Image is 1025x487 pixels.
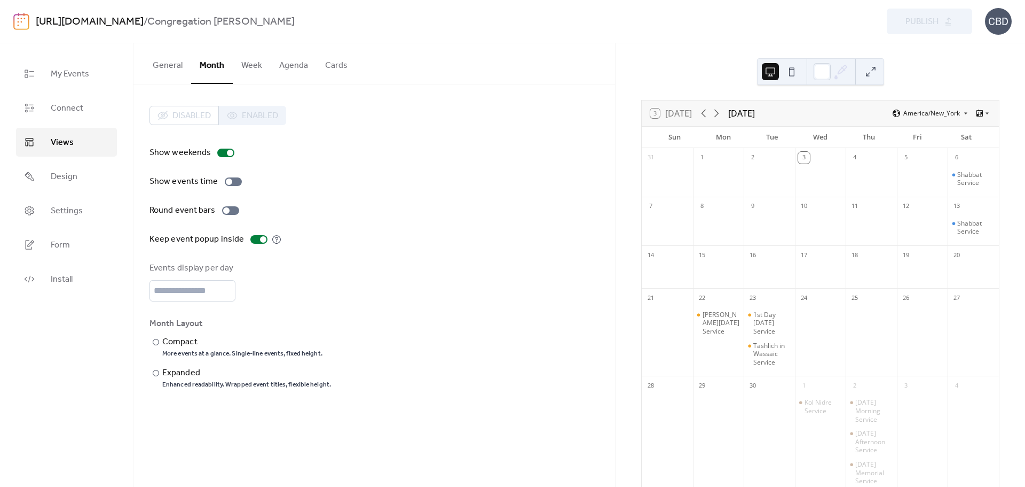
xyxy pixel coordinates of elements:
a: My Events [16,59,117,88]
div: 5 [900,152,912,164]
div: 1 [696,152,708,164]
a: Form [16,230,117,259]
div: 4 [849,152,861,164]
div: Shabbat Service [948,171,999,187]
div: [DATE] [728,107,755,120]
div: 24 [798,292,810,304]
div: Tashlich in Wassaic Service [744,342,795,367]
div: Show events time [149,175,218,188]
div: [DATE] ​​Afternoon Service [855,429,893,454]
div: 3 [900,380,912,391]
div: 4 [951,380,963,391]
div: 9 [747,200,759,212]
div: Yom Kippur ​​Afternoon Service [846,429,897,454]
div: Expanded [162,367,329,380]
button: Month [191,43,233,84]
div: 21 [645,292,657,304]
div: Round event bars [149,204,216,217]
div: Yom Kippur Memorial Service [846,460,897,485]
div: 22 [696,292,708,304]
div: 20 [951,249,963,261]
div: 26 [900,292,912,304]
div: Enhanced readability. Wrapped event titles, flexible height. [162,381,331,389]
img: logo [13,13,29,30]
div: 12 [900,200,912,212]
button: Week [233,43,271,83]
div: [DATE] ​Morning Service [855,398,893,423]
div: 29 [696,380,708,391]
div: 30 [747,380,759,391]
div: Yom Kippur ​Morning Service [846,398,897,423]
div: Shabbat Service [957,171,995,187]
div: 15 [696,249,708,261]
button: General [144,43,191,83]
b: / [144,12,147,32]
div: Kol Nidre Service [805,398,842,415]
div: 10 [798,200,810,212]
div: Wed [796,127,845,148]
div: 2 [849,380,861,391]
div: 25 [849,292,861,304]
a: [URL][DOMAIN_NAME] [36,12,144,32]
div: 14 [645,249,657,261]
div: 6 [951,152,963,164]
div: Shabbat Service [948,219,999,236]
div: Events display per day [149,262,233,275]
div: Tue [747,127,796,148]
div: 3 [798,152,810,164]
span: My Events [51,68,89,81]
div: Compact [162,336,320,349]
div: 23 [747,292,759,304]
div: Sat [942,127,990,148]
span: Install [51,273,73,286]
div: Fri [893,127,942,148]
div: [DATE] Memorial Service [855,460,893,485]
div: Kol Nidre Service [795,398,846,415]
span: America/New_York [903,110,960,117]
div: 31 [645,152,657,164]
div: 19 [900,249,912,261]
span: Connect [51,102,83,115]
a: Settings [16,196,117,225]
div: More events at a glance. Single-line events, fixed height. [162,350,322,358]
div: Thu [845,127,893,148]
div: Tashlich in Wassaic Service [753,342,791,367]
div: 7 [645,200,657,212]
span: Design [51,171,77,183]
div: 28 [645,380,657,391]
div: Sun [650,127,699,148]
div: Shabbat Service [957,219,995,236]
div: 1 [798,380,810,391]
div: CBD [985,8,1012,35]
div: 8 [696,200,708,212]
span: Views [51,136,74,149]
div: Keep event popup inside [149,233,244,246]
span: Settings [51,205,83,218]
div: Mon [699,127,747,148]
a: Install [16,265,117,293]
button: Agenda [271,43,317,83]
div: 2 [747,152,759,164]
div: Erev Rosh Hashanah Service [693,311,744,336]
div: Show weekends [149,146,211,159]
button: Cards [317,43,356,83]
div: 1st Day Rosh Hashanah Service [744,311,795,336]
a: Connect [16,94,117,122]
div: 17 [798,249,810,261]
div: 16 [747,249,759,261]
div: 27 [951,292,963,304]
div: 11 [849,200,861,212]
div: 13 [951,200,963,212]
b: Congregation [PERSON_NAME] [147,12,295,32]
a: Design [16,162,117,191]
span: Form [51,239,70,252]
div: [PERSON_NAME][DATE] Service [703,311,740,336]
div: 18 [849,249,861,261]
div: 1st Day [DATE] Service [753,311,791,336]
a: Views [16,128,117,157]
div: Month Layout [149,318,597,330]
